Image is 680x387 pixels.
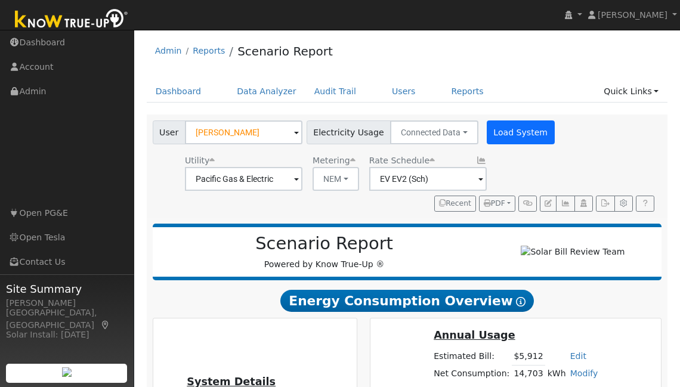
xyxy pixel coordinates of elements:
[521,246,625,258] img: Solar Bill Review Team
[479,196,515,212] button: PDF
[516,297,526,306] i: Show Help
[512,365,545,382] td: 14,703
[307,120,391,144] span: Electricity Usage
[153,120,186,144] span: User
[147,81,211,103] a: Dashboard
[545,365,568,382] td: kWh
[570,369,598,378] a: Modify
[313,167,359,191] button: NEM
[434,329,515,341] u: Annual Usage
[6,306,128,332] div: [GEOGRAPHIC_DATA], [GEOGRAPHIC_DATA]
[228,81,305,103] a: Data Analyzer
[165,233,484,254] h2: Scenario Report
[390,120,478,144] button: Connected Data
[383,81,425,103] a: Users
[369,156,435,165] span: Alias: HE1
[636,196,654,212] a: Help Link
[159,233,490,271] div: Powered by Know True-Up ®
[369,167,487,191] input: Select a Rate Schedule
[193,46,225,55] a: Reports
[185,154,302,167] div: Utility
[305,81,365,103] a: Audit Trail
[185,167,302,191] input: Select a Utility
[237,44,333,58] a: Scenario Report
[434,196,476,212] button: Recent
[62,367,72,377] img: retrieve
[432,348,512,365] td: Estimated Bill:
[540,196,557,212] button: Edit User
[484,199,505,208] span: PDF
[512,348,545,365] td: $5,912
[9,7,134,33] img: Know True-Up
[313,154,359,167] div: Metering
[185,120,302,144] input: Select a User
[6,297,128,309] div: [PERSON_NAME]
[614,196,633,212] button: Settings
[487,120,555,144] button: Load System
[518,196,537,212] button: Generate Report Link
[598,10,667,20] span: [PERSON_NAME]
[6,329,128,341] div: Solar Install: [DATE]
[570,351,586,361] a: Edit
[155,46,182,55] a: Admin
[432,365,512,382] td: Net Consumption:
[100,320,111,330] a: Map
[574,196,593,212] button: Login As
[596,196,614,212] button: Export Interval Data
[556,196,574,212] button: Multi-Series Graph
[280,290,534,312] span: Energy Consumption Overview
[6,281,128,297] span: Site Summary
[443,81,493,103] a: Reports
[595,81,667,103] a: Quick Links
